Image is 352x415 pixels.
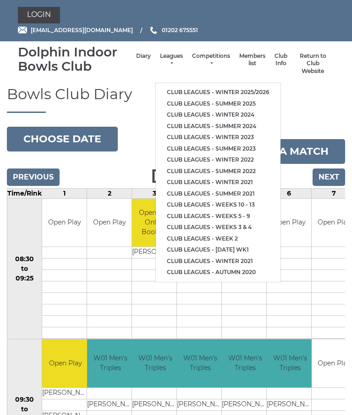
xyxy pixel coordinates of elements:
img: Phone us [150,27,157,34]
a: Club leagues - Winter 2025/2026 [156,87,280,98]
td: W01 Men's Triples [132,339,178,387]
a: Club leagues - Summer 2025 [156,98,280,110]
a: Club leagues - Winter 2024 [156,109,280,121]
a: Members list [239,52,265,67]
a: Club leagues - Winter 2021 [156,256,280,267]
button: Choose date [7,127,118,151]
td: [PERSON_NAME] [267,399,313,410]
td: W01 Men's Triples [222,339,268,387]
a: Diary [136,52,151,60]
td: 6 [267,188,312,198]
input: Next [313,168,345,186]
a: Club leagues - Summer 2021 [156,188,280,200]
td: Open Play [267,199,311,247]
a: Email [EMAIL_ADDRESS][DOMAIN_NAME] [18,26,133,34]
td: Open Play [87,199,132,247]
td: [PERSON_NAME] [42,387,88,399]
a: Phone us 01202 675551 [149,26,198,34]
a: Club leagues - Winter 2022 [156,154,280,166]
td: Open Play Online Booking [132,199,178,247]
ul: Leagues [155,83,281,282]
a: Return to Club Website [297,52,330,75]
td: Time/Rink [7,188,42,198]
td: W01 Men's Triples [177,339,223,387]
td: [PERSON_NAME] [132,399,178,410]
a: Club leagues - Winter 2021 [156,177,280,188]
td: W01 Men's Triples [267,339,313,387]
a: Competitions [192,52,230,67]
a: Login [18,7,60,23]
a: Club leagues - Summer 2024 [156,121,280,132]
a: Club leagues - Weeks 10 - 13 [156,199,280,211]
a: Club leagues - Winter 2023 [156,132,280,143]
a: Club leagues - Summer 2023 [156,143,280,155]
td: W01 Men's Triples [87,339,133,387]
div: Dolphin Indoor Bowls Club [18,45,132,73]
input: Previous [7,168,60,186]
td: [PERSON_NAME] [222,399,268,410]
a: Club leagues - Week 2 [156,233,280,245]
a: Club leagues - [DATE] wk1 [156,244,280,256]
td: [PERSON_NAME] [87,399,133,410]
a: Book a match [227,139,345,164]
span: [EMAIL_ADDRESS][DOMAIN_NAME] [31,27,133,34]
a: Club leagues - Summer 2022 [156,166,280,177]
a: Club leagues - Weeks 3 & 4 [156,222,280,233]
td: 3 [132,188,177,198]
td: [PERSON_NAME] [132,247,178,258]
a: Club leagues - Autumn 2020 [156,267,280,278]
td: 2 [87,188,132,198]
td: 1 [42,188,87,198]
a: Leagues [160,52,183,67]
td: Open Play [42,339,88,387]
a: Club leagues - Weeks 5 - 9 [156,211,280,222]
h1: Bowls Club Diary [7,86,345,112]
td: Open Play [42,199,87,247]
td: [PERSON_NAME] [177,399,223,410]
a: Club Info [275,52,287,67]
td: 08:30 to 09:25 [7,198,42,339]
img: Email [18,27,27,34]
span: 01202 675551 [162,27,198,34]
